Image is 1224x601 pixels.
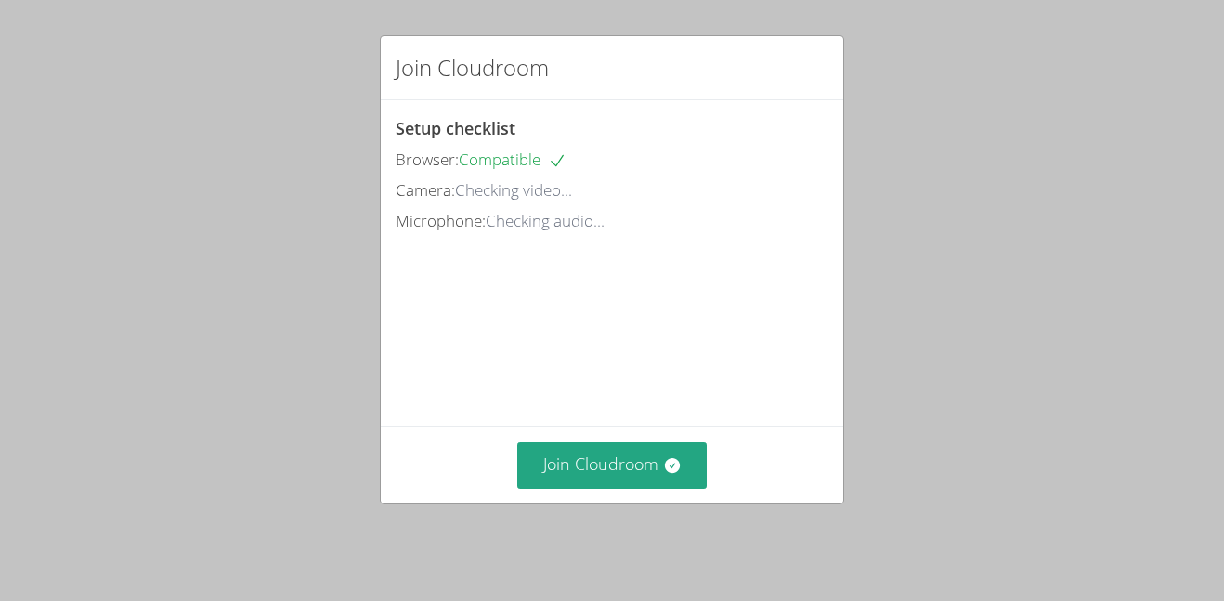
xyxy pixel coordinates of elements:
[517,442,708,488] button: Join Cloudroom
[455,179,572,201] span: Checking video...
[396,117,515,139] span: Setup checklist
[396,149,459,170] span: Browser:
[396,179,455,201] span: Camera:
[459,149,566,170] span: Compatible
[396,210,486,231] span: Microphone:
[486,210,605,231] span: Checking audio...
[396,51,549,85] h2: Join Cloudroom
